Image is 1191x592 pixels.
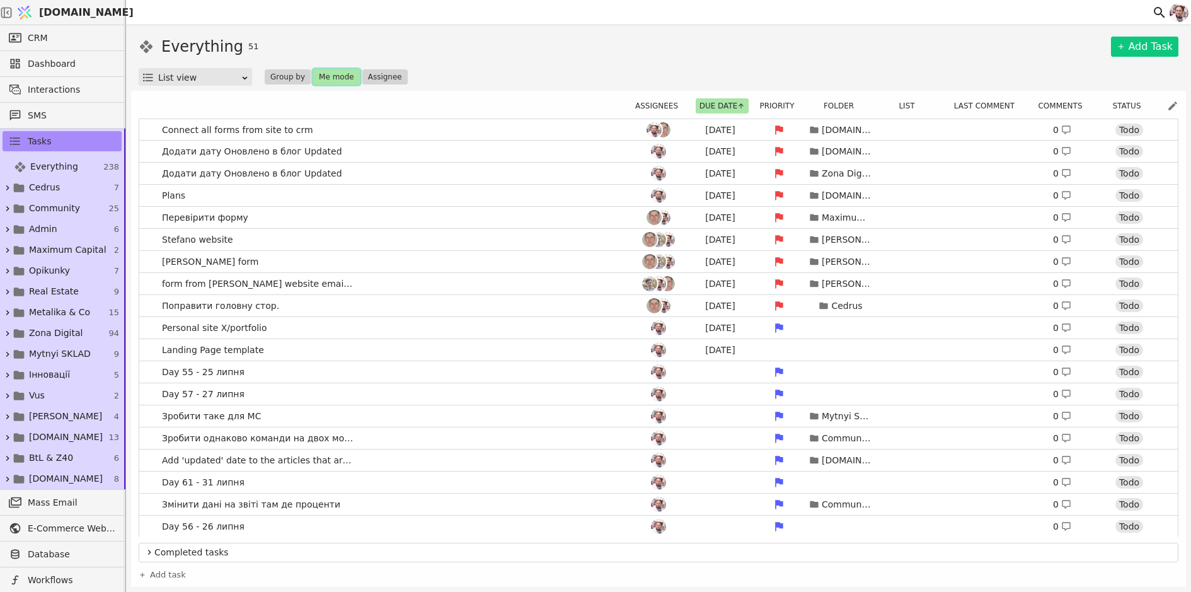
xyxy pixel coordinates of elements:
[29,223,57,236] span: Admin
[1053,124,1071,137] div: 0
[822,432,872,445] p: Community
[632,98,689,113] div: Assignees
[28,522,115,535] span: E-Commerce Web Development at Zona Digital Agency
[108,431,119,444] span: 13
[692,277,749,291] div: [DATE]
[139,450,1178,471] a: Add 'updated' date to the articles that are updatedХр[DOMAIN_NAME]0 Todo
[3,131,122,151] a: Tasks
[647,122,662,137] img: Хр
[756,98,805,113] button: Priority
[1053,211,1071,224] div: 0
[157,253,263,271] span: [PERSON_NAME] form
[157,496,345,514] span: Змінити дані на звіті там де проценти
[879,98,942,113] div: List
[29,410,102,423] span: [PERSON_NAME]
[114,390,119,402] span: 2
[157,187,233,205] span: Plans
[1111,37,1178,57] a: Add Task
[1119,211,1139,224] span: Todo
[1119,410,1139,422] span: Todo
[139,339,1178,361] a: Landing Page templateХр[DATE]0 Todo
[692,211,749,224] div: [DATE]
[822,145,872,158] p: [DOMAIN_NAME]
[651,475,666,490] img: Хр
[1119,432,1139,444] span: Todo
[13,1,126,25] a: [DOMAIN_NAME]
[114,182,119,194] span: 7
[1053,432,1071,445] div: 0
[642,232,657,247] img: Ро
[655,122,670,137] img: Ро
[1119,233,1139,246] span: Todo
[822,233,872,247] p: [PERSON_NAME]
[1053,277,1071,291] div: 0
[139,361,1178,383] a: Day 55 - 25 липняХр0 Todo
[139,472,1178,493] a: Day 61 - 31 липняХр0 Todo
[114,473,119,485] span: 8
[139,119,1178,141] a: Connect all forms from site to crmХрРо[DATE][DOMAIN_NAME]0 Todo
[651,320,666,335] img: Хр
[1034,98,1093,113] button: Comments
[1119,322,1139,334] span: Todo
[150,569,186,581] span: Add task
[660,232,675,247] img: Хр
[651,453,666,468] img: Хр
[822,189,872,202] p: [DOMAIN_NAME]
[114,410,119,423] span: 4
[3,28,122,48] a: CRM
[631,98,689,113] button: Assignees
[820,98,865,113] button: Folder
[822,211,872,224] p: Maximum Capital
[1119,454,1139,467] span: Todo
[139,251,1178,272] a: [PERSON_NAME] formРоAdХр[DATE][PERSON_NAME]0 Todo
[139,569,186,581] a: Add task
[651,188,666,203] img: Хр
[29,243,106,257] span: Maximum Capital
[114,244,119,257] span: 2
[114,369,119,381] span: 5
[1053,454,1071,467] div: 0
[157,451,359,470] span: Add 'updated' date to the articles that are updated
[831,299,862,313] p: Cedrus
[642,276,657,291] img: Ad
[139,207,1178,228] a: Перевірити формуРоХр[DATE]Maximum Capital0 Todo
[28,574,115,587] span: Workflows
[28,548,115,561] span: Database
[29,202,80,215] span: Community
[1119,189,1139,202] span: Todo
[1119,277,1139,290] span: Todo
[1053,299,1071,313] div: 0
[157,121,318,139] span: Connect all forms from site to crm
[29,472,103,485] span: [DOMAIN_NAME]
[1119,366,1139,378] span: Todo
[114,286,119,298] span: 9
[39,5,134,20] span: [DOMAIN_NAME]
[692,299,749,313] div: [DATE]
[1053,167,1071,180] div: 0
[651,386,666,402] img: Хр
[1053,344,1071,357] div: 0
[29,389,45,402] span: Vus
[811,98,874,113] div: Folder
[651,364,666,380] img: Хр
[1053,388,1071,401] div: 0
[29,181,60,194] span: Cedrus
[29,306,90,319] span: Metalika & Co
[103,161,119,173] span: 238
[651,519,666,534] img: Хр
[28,496,115,509] span: Mass Email
[29,285,79,298] span: Real Estate
[28,32,48,45] span: CRM
[1119,167,1139,180] span: Todo
[692,233,749,247] div: [DATE]
[3,544,122,564] a: Database
[15,1,34,25] img: Logo
[1108,98,1152,113] button: Status
[139,383,1178,405] a: Day 57 - 27 липняХр0 Todo
[692,322,749,335] div: [DATE]
[28,109,115,122] span: SMS
[651,342,666,357] img: Хр
[139,405,1178,427] a: Зробити таке для МСХрMytnyi SKLAD0 Todo
[1053,476,1071,489] div: 0
[651,409,666,424] img: Хр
